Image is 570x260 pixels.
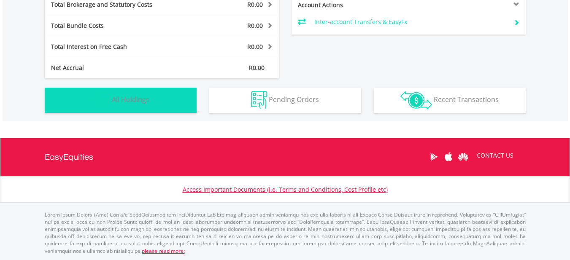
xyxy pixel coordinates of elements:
[45,138,93,176] a: EasyEquities
[247,43,263,51] span: R0.00
[249,64,265,72] span: R0.00
[251,91,267,109] img: pending_instructions-wht.png
[247,21,263,29] span: R0.00
[247,0,263,8] span: R0.00
[45,21,181,30] div: Total Bundle Costs
[183,185,388,193] a: Access Important Documents (i.e. Terms and Conditions, Cost Profile etc)
[45,43,181,51] div: Total Interest on Free Cash
[314,16,507,28] td: Inter-account Transfers & EasyFx
[292,1,409,9] div: Account Actions
[142,247,185,255] a: please read more:
[374,88,526,113] button: Recent Transactions
[92,91,110,109] img: holdings-wht.png
[471,144,519,167] a: CONTACT US
[45,88,197,113] button: All Holdings
[269,95,319,104] span: Pending Orders
[400,91,432,110] img: transactions-zar-wht.png
[456,144,471,170] a: Huawei
[45,0,181,9] div: Total Brokerage and Statutory Costs
[434,95,499,104] span: Recent Transactions
[45,64,181,72] div: Net Accrual
[427,144,441,170] a: Google Play
[209,88,361,113] button: Pending Orders
[441,144,456,170] a: Apple
[112,95,149,104] span: All Holdings
[45,211,526,255] p: Lorem Ipsum Dolors (Ame) Con a/e SeddOeiusmod tem InciDiduntut Lab Etd mag aliquaen admin veniamq...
